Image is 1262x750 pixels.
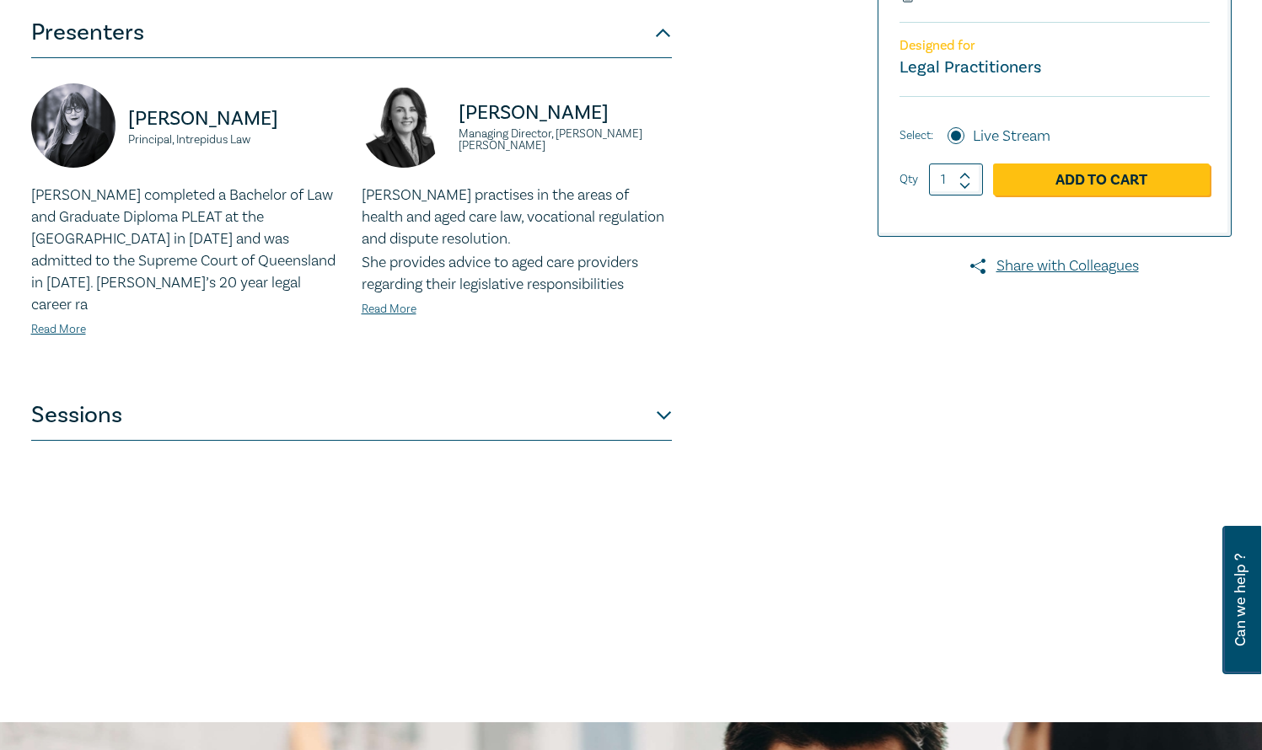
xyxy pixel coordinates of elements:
[128,134,341,146] small: Principal, Intrepidus Law
[993,163,1210,196] a: Add to Cart
[128,105,341,132] p: [PERSON_NAME]
[900,56,1041,78] small: Legal Practitioners
[31,322,86,337] a: Read More
[362,302,416,317] a: Read More
[362,185,672,250] p: [PERSON_NAME] practises in the areas of health and aged care law, vocational regulation and dispu...
[31,83,115,168] img: https://s3.ap-southeast-2.amazonaws.com/leo-cussen-store-production-content/Contacts/Belinda%20Ko...
[459,99,672,126] p: [PERSON_NAME]
[1232,536,1249,664] span: Can we help ?
[362,83,446,168] img: https://s3.ap-southeast-2.amazonaws.com/leo-cussen-store-production-content/Contacts/Gemma%20McGr...
[31,185,341,316] p: [PERSON_NAME] completed a Bachelor of Law and Graduate Diploma PLEAT at the [GEOGRAPHIC_DATA] in ...
[900,126,933,145] span: Select:
[929,163,983,196] input: 1
[362,252,672,296] p: She provides advice to aged care providers regarding their legislative responsibilities
[973,126,1050,147] label: Live Stream
[31,390,672,441] button: Sessions
[878,255,1232,277] a: Share with Colleagues
[900,170,918,189] label: Qty
[900,38,1210,54] p: Designed for
[459,128,672,152] small: Managing Director, [PERSON_NAME] [PERSON_NAME]
[31,8,672,58] button: Presenters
